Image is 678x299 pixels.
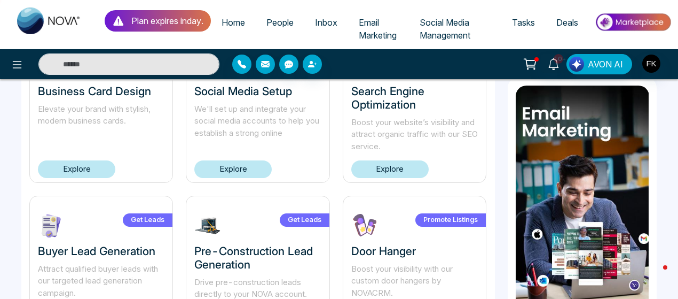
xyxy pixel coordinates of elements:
span: Deals [556,17,578,28]
img: Vlcuf1730739043.jpg [351,212,378,239]
h3: Business Card Design [38,85,164,98]
p: We'll set up and integrate your social media accounts to help you establish a strong online prese... [194,103,321,140]
p: Boost your website’s visibility and attract organic traffic with our SEO service. [351,117,478,153]
a: Deals [546,12,589,33]
a: People [256,12,304,33]
p: Plan expires in day . [131,14,203,27]
img: Lead Flow [569,57,584,72]
span: Home [222,17,245,28]
span: People [266,17,294,28]
a: Inbox [304,12,348,33]
span: Social Media Management [420,17,470,41]
p: Elevate your brand with stylish, modern business cards. [38,103,164,140]
label: Get Leads [280,213,329,227]
h3: Search Engine Optimization [351,85,478,111]
a: Explore [38,160,115,178]
a: 10+ [541,54,566,73]
a: Explore [194,160,272,178]
h3: Door Hanger [351,244,478,258]
img: sYAVk1730743386.jpg [38,212,65,239]
img: FsSfh1730742515.jpg [194,212,221,239]
img: Nova CRM Logo [17,7,81,34]
iframe: Intercom live chat [642,263,667,288]
h3: Pre-Construction Lead Generation [194,244,321,271]
a: Social Media Management [409,12,501,45]
button: AVON AI [566,54,632,74]
a: Home [211,12,256,33]
a: Explore [351,160,429,178]
h3: Social Media Setup [194,85,321,98]
span: AVON AI [588,58,623,71]
span: Email Marketing [359,17,397,41]
a: Email Marketing [348,12,409,45]
span: Inbox [315,17,337,28]
h3: Buyer Lead Generation [38,244,164,258]
label: Get Leads [123,213,172,227]
a: Tasks [501,12,546,33]
span: Tasks [512,17,535,28]
img: Market-place.gif [594,10,672,34]
label: Promote Listings [415,213,486,227]
img: User Avatar [642,55,660,73]
span: 10+ [554,54,563,64]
